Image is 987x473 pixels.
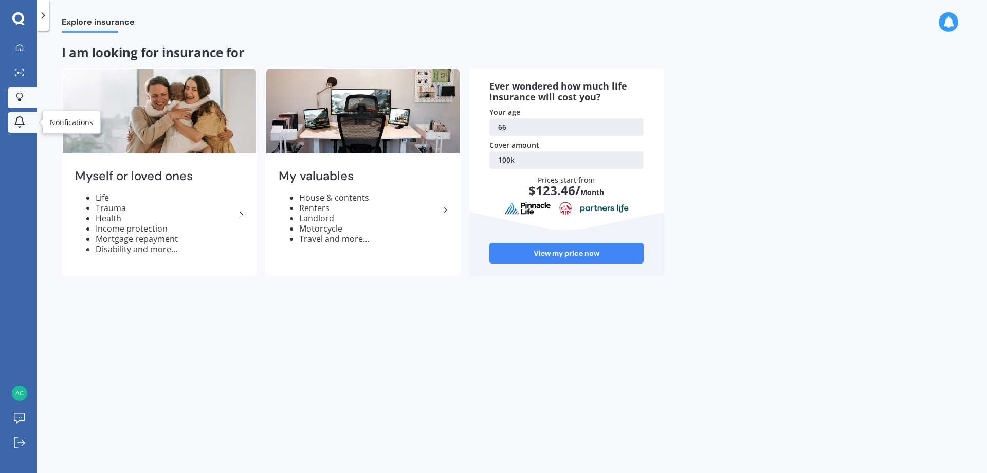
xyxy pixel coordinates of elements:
[62,44,244,61] span: I am looking for insurance for
[489,243,644,264] a: View my price now
[580,187,604,197] span: Month
[500,175,633,207] div: Prices start from
[62,17,135,31] span: Explore insurance
[299,223,439,234] li: Motorcycle
[12,386,27,401] img: 48be94e44a577bf7f7b1a052dcd43519
[96,244,235,254] li: Disability and more...
[580,204,629,213] img: partnersLife
[299,192,439,203] li: House & contents
[96,213,235,223] li: Health
[75,168,235,184] h2: Myself or loved ones
[559,202,572,215] img: aia
[489,118,644,136] a: 66
[96,203,235,213] li: Trauma
[96,192,235,203] li: Life
[96,223,235,234] li: Income protection
[528,182,580,199] span: $ 123.46 /
[489,151,644,169] a: 100k
[63,69,256,153] img: Myself or loved ones
[299,213,439,223] li: Landlord
[299,234,439,244] li: Travel and more...
[489,81,644,103] div: Ever wondered how much life insurance will cost you?
[489,107,644,117] div: Your age
[504,202,552,215] img: pinnacle
[266,69,460,153] img: My valuables
[50,117,93,128] div: Notifications
[489,140,644,150] div: Cover amount
[279,168,439,184] h2: My valuables
[96,234,235,244] li: Mortgage repayment
[299,203,439,213] li: Renters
